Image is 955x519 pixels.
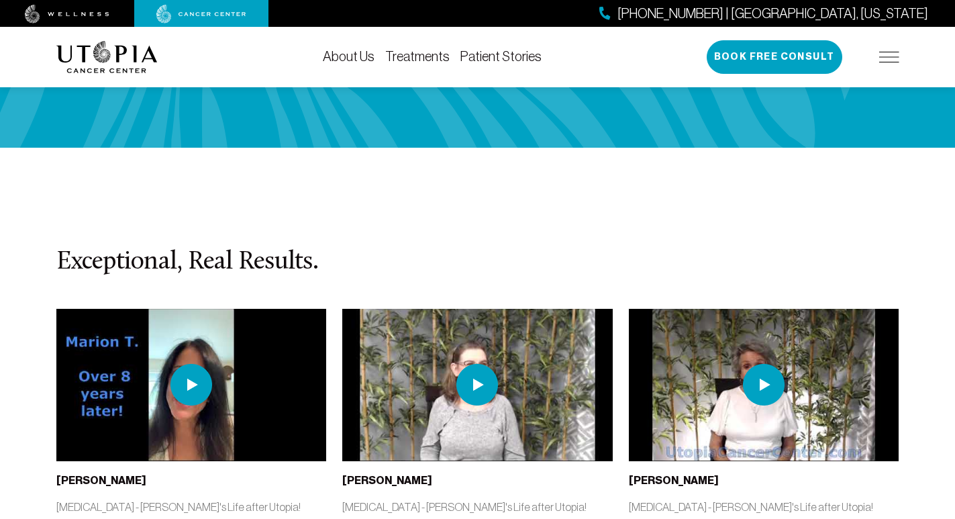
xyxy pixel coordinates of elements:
[170,364,212,406] img: play icon
[599,4,928,23] a: [PHONE_NUMBER] | [GEOGRAPHIC_DATA], [US_STATE]
[707,40,842,74] button: Book Free Consult
[629,500,899,514] p: [MEDICAL_DATA] - [PERSON_NAME]'s Life after Utopia!
[879,52,899,62] img: icon-hamburger
[156,5,246,23] img: cancer center
[629,309,899,461] img: thumbnail
[629,474,719,487] b: [PERSON_NAME]
[56,41,158,73] img: logo
[25,5,109,23] img: wellness
[56,500,327,514] p: [MEDICAL_DATA] - [PERSON_NAME]'s Life after Utopia!
[323,49,374,64] a: About Us
[456,364,498,406] img: play icon
[56,248,899,277] h3: Exceptional, Real Results.
[56,309,327,461] img: thumbnail
[56,474,146,487] b: [PERSON_NAME]
[342,309,613,461] img: thumbnail
[342,474,432,487] b: [PERSON_NAME]
[617,4,928,23] span: [PHONE_NUMBER] | [GEOGRAPHIC_DATA], [US_STATE]
[385,49,450,64] a: Treatments
[342,500,613,514] p: [MEDICAL_DATA] - [PERSON_NAME]'s Life after Utopia!
[460,49,542,64] a: Patient Stories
